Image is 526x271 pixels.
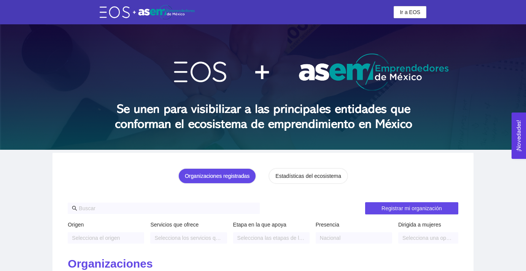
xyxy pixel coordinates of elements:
[79,204,256,212] input: Buscar
[398,220,441,229] label: Dirigida a mujeres
[72,206,77,211] span: search
[316,220,339,229] label: Presencia
[185,172,249,180] div: Organizaciones registradas
[100,5,195,19] img: eos-asem-logo.38b026ae.png
[233,220,286,229] label: Etapa en la que apoya
[275,172,341,180] div: Estadísticas del ecosistema
[365,202,458,214] button: Registrar mi organización
[381,204,442,212] span: Registrar mi organización
[150,220,199,229] label: Servicios que ofrece
[68,220,84,229] label: Origen
[400,8,420,16] span: Ir a EOS
[512,113,526,159] button: Open Feedback Widget
[394,6,426,18] button: Ir a EOS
